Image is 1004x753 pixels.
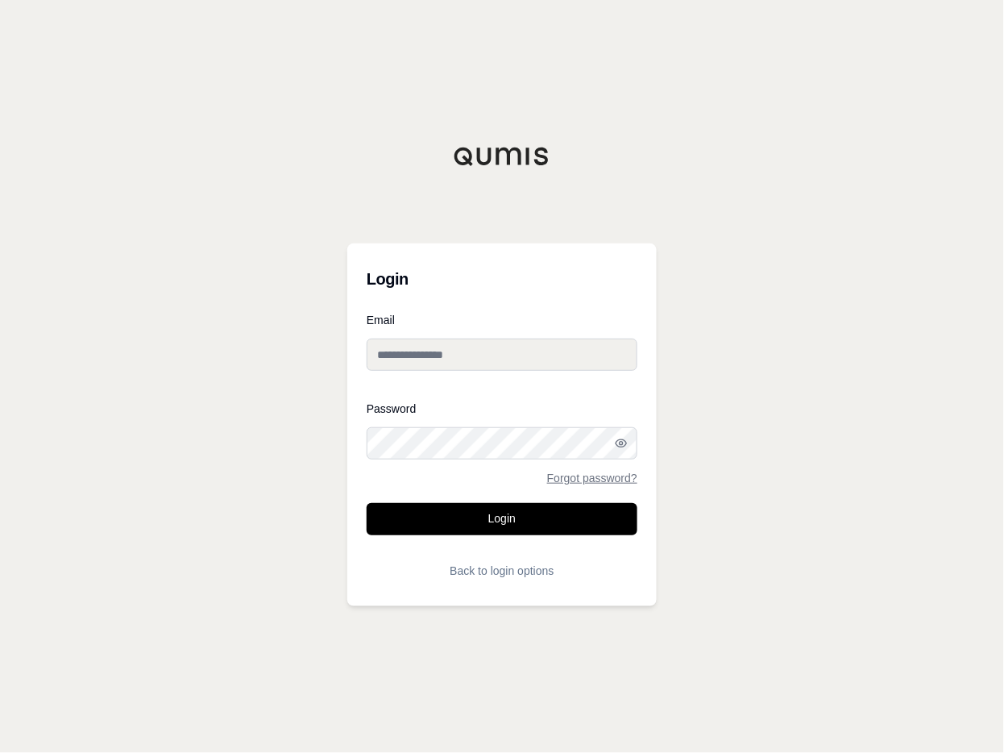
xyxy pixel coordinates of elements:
[367,503,637,535] button: Login
[367,314,637,326] label: Email
[547,472,637,484] a: Forgot password?
[367,403,637,414] label: Password
[367,555,637,587] button: Back to login options
[367,263,637,295] h3: Login
[454,147,550,166] img: Qumis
